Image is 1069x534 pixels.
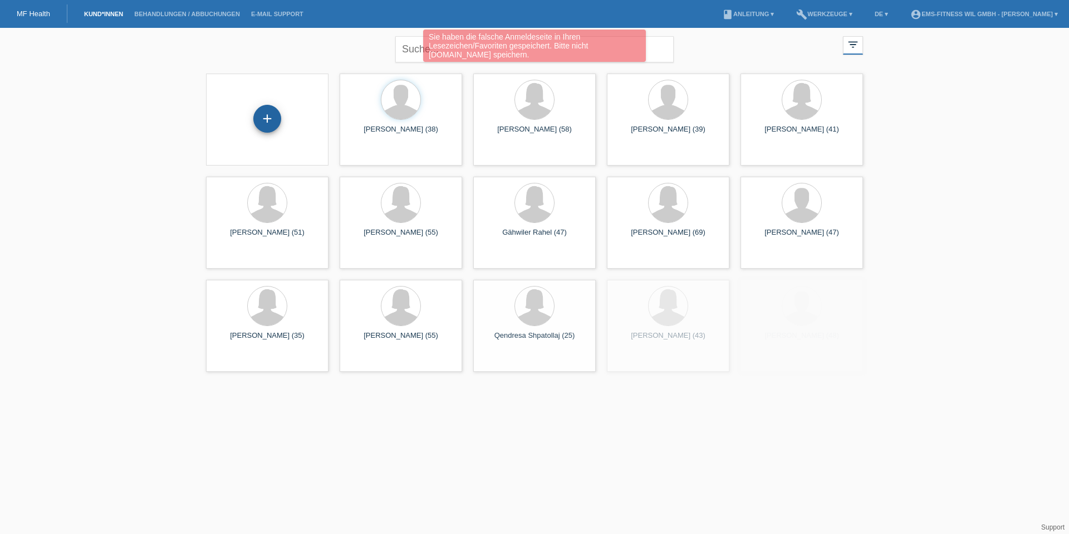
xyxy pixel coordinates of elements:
[254,109,281,128] div: Kund*in hinzufügen
[349,125,453,143] div: [PERSON_NAME] (38)
[796,9,807,20] i: build
[215,331,320,349] div: [PERSON_NAME] (35)
[423,30,646,62] div: Sie haben die falsche Anmeldeseite in Ihren Lesezeichen/Favoriten gespeichert. Bitte nicht [DOMAI...
[869,11,894,17] a: DE ▾
[349,228,453,246] div: [PERSON_NAME] (55)
[215,228,320,246] div: [PERSON_NAME] (51)
[616,125,720,143] div: [PERSON_NAME] (39)
[17,9,50,18] a: MF Health
[722,9,733,20] i: book
[1041,523,1065,531] a: Support
[749,228,854,246] div: [PERSON_NAME] (47)
[749,331,854,349] div: [PERSON_NAME] (48)
[616,331,720,349] div: [PERSON_NAME] (43)
[482,228,587,246] div: Gähwiler Rahel (47)
[129,11,246,17] a: Behandlungen / Abbuchungen
[79,11,129,17] a: Kund*innen
[749,125,854,143] div: [PERSON_NAME] (41)
[910,9,921,20] i: account_circle
[482,125,587,143] div: [PERSON_NAME] (58)
[791,11,858,17] a: buildWerkzeuge ▾
[349,331,453,349] div: [PERSON_NAME] (55)
[717,11,779,17] a: bookAnleitung ▾
[246,11,309,17] a: E-Mail Support
[616,228,720,246] div: [PERSON_NAME] (69)
[482,331,587,349] div: Qendresa Shpatollaj (25)
[905,11,1063,17] a: account_circleEMS-Fitness Wil GmbH - [PERSON_NAME] ▾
